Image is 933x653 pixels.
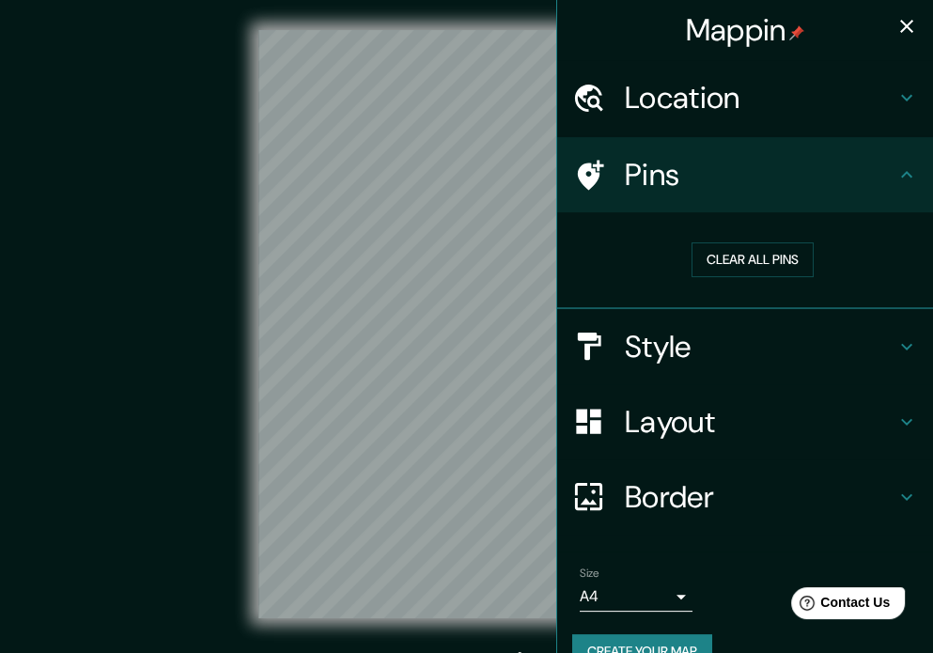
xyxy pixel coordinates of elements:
h4: Layout [625,403,895,441]
div: A4 [580,582,692,612]
iframe: Help widget launcher [766,580,912,632]
canvas: Map [258,30,675,618]
h4: Mappin [686,11,805,49]
h4: Border [625,478,895,516]
div: Pins [557,137,933,212]
button: Clear all pins [692,242,814,277]
h4: Pins [625,156,895,194]
h4: Location [625,79,895,117]
label: Size [580,565,599,581]
div: Style [557,309,933,384]
div: Location [557,60,933,135]
div: Layout [557,384,933,459]
img: pin-icon.png [789,25,804,40]
h4: Style [625,328,895,365]
div: Border [557,459,933,535]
